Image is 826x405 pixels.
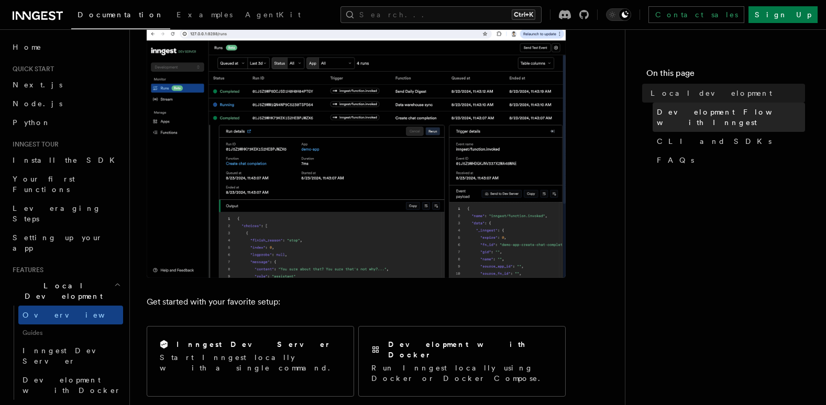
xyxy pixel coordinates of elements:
[13,118,51,127] span: Python
[13,175,75,194] span: Your first Functions
[239,3,307,28] a: AgentKit
[512,9,535,20] kbd: Ctrl+K
[18,306,123,324] a: Overview
[8,113,123,132] a: Python
[18,370,123,400] a: Development with Docker
[646,67,805,84] h4: On this page
[147,326,354,397] a: Inngest Dev ServerStart Inngest locally with a single command.
[8,65,54,73] span: Quick start
[8,151,123,170] a: Install the SDK
[18,341,123,370] a: Inngest Dev Server
[147,27,566,278] img: The Inngest Dev Server on the Functions page
[653,103,805,132] a: Development Flow with Inngest
[13,233,103,252] span: Setting up your app
[371,363,553,384] p: Run Inngest locally using Docker or Docker Compose.
[8,38,123,57] a: Home
[606,8,631,21] button: Toggle dark mode
[8,280,114,301] span: Local Development
[177,10,233,19] span: Examples
[245,10,301,19] span: AgentKit
[657,155,694,165] span: FAQs
[13,156,121,164] span: Install the SDK
[160,352,341,373] p: Start Inngest locally with a single command.
[13,42,42,52] span: Home
[653,132,805,151] a: CLI and SDKs
[8,276,123,306] button: Local Development
[18,324,123,341] span: Guides
[651,88,772,98] span: Local development
[657,136,772,147] span: CLI and SDKs
[358,326,566,397] a: Development with DockerRun Inngest locally using Docker or Docker Compose.
[8,306,123,400] div: Local Development
[657,107,805,128] span: Development Flow with Inngest
[648,6,744,23] a: Contact sales
[646,84,805,103] a: Local development
[8,228,123,257] a: Setting up your app
[8,199,123,228] a: Leveraging Steps
[13,99,62,108] span: Node.js
[8,140,59,149] span: Inngest tour
[653,151,805,170] a: FAQs
[340,6,542,23] button: Search...Ctrl+K
[8,75,123,94] a: Next.js
[71,3,170,29] a: Documentation
[170,3,239,28] a: Examples
[23,376,121,395] span: Development with Docker
[13,81,62,89] span: Next.js
[8,94,123,113] a: Node.js
[147,295,566,309] p: Get started with your favorite setup:
[388,339,553,360] h2: Development with Docker
[748,6,818,23] a: Sign Up
[8,266,43,274] span: Features
[8,170,123,199] a: Your first Functions
[23,311,130,319] span: Overview
[23,346,112,365] span: Inngest Dev Server
[13,204,101,223] span: Leveraging Steps
[177,339,331,350] h2: Inngest Dev Server
[78,10,164,19] span: Documentation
